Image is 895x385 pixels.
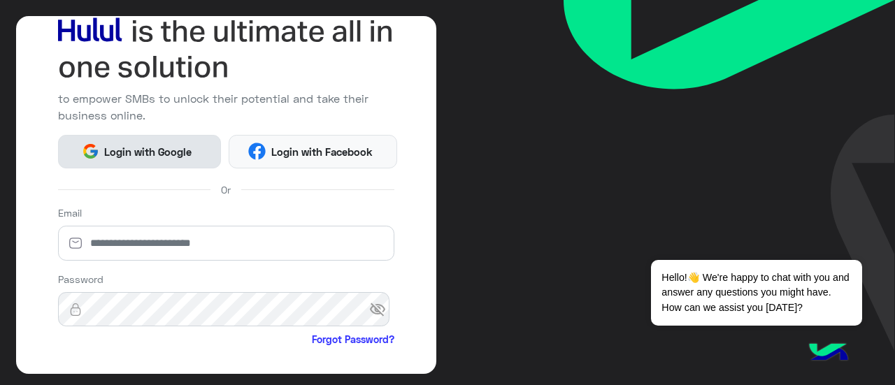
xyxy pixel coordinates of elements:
[369,297,394,322] span: visibility_off
[651,260,861,326] span: Hello!👋 We're happy to chat with you and answer any questions you might have. How can we assist y...
[58,135,221,168] button: Login with Google
[804,329,853,378] img: hulul-logo.png
[58,90,395,124] p: to empower SMBs to unlock their potential and take their business online.
[266,144,378,160] span: Login with Facebook
[58,303,93,317] img: lock
[58,205,82,220] label: Email
[58,272,103,286] label: Password
[229,135,397,168] button: Login with Facebook
[99,144,197,160] span: Login with Google
[58,13,395,85] img: hululLoginTitle_EN.svg
[312,332,394,347] a: Forgot Password?
[221,182,231,197] span: Or
[58,236,93,250] img: email
[248,143,266,160] img: Facebook
[82,143,99,160] img: Google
